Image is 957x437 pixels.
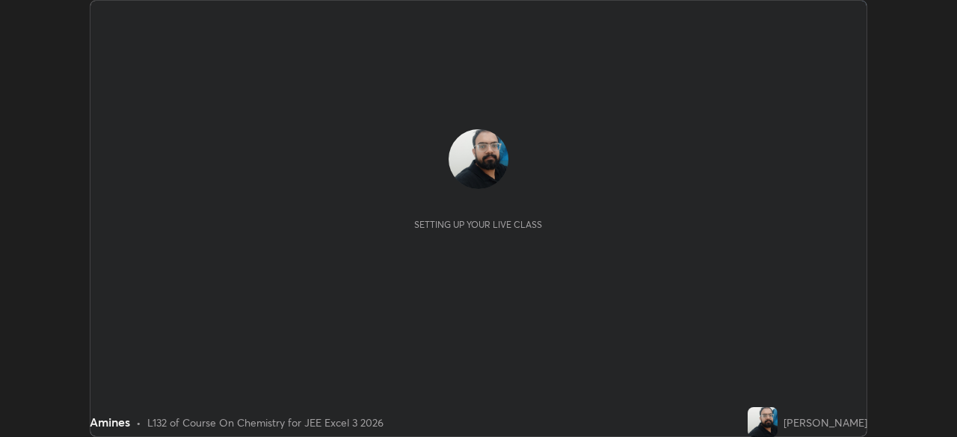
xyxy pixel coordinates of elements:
[784,415,867,430] div: [PERSON_NAME]
[748,407,778,437] img: 43ce2ccaa3f94e769f93b6c8490396b9.jpg
[147,415,384,430] div: L132 of Course On Chemistry for JEE Excel 3 2026
[90,413,130,431] div: Amines
[449,129,508,189] img: 43ce2ccaa3f94e769f93b6c8490396b9.jpg
[414,219,542,230] div: Setting up your live class
[136,415,141,430] div: •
